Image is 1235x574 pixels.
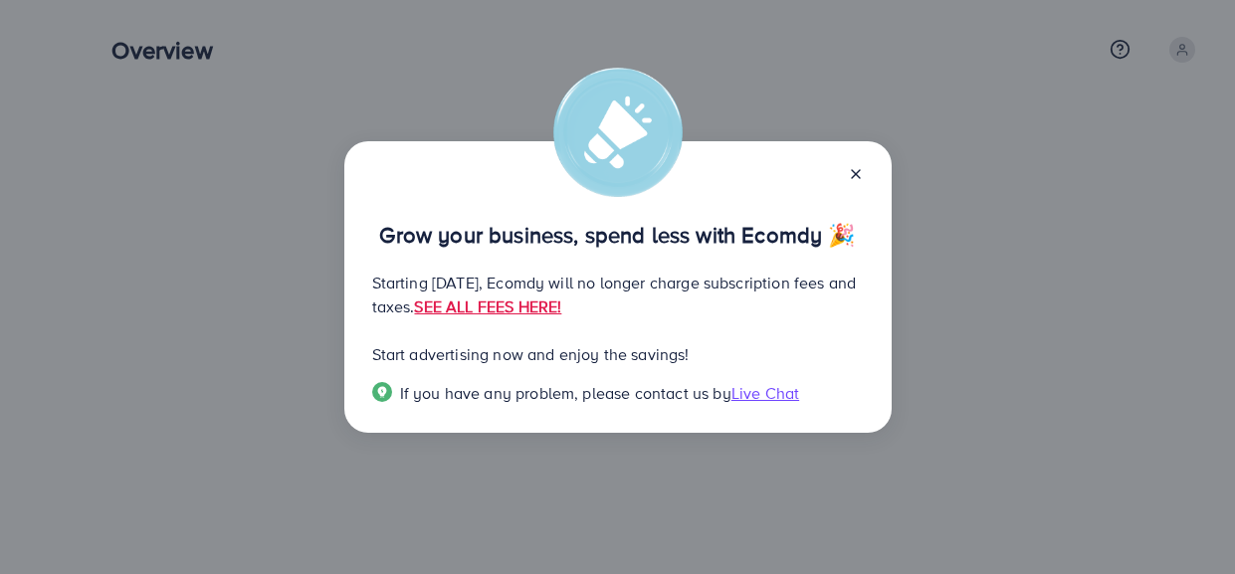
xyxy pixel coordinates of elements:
p: Grow your business, spend less with Ecomdy 🎉 [372,223,864,247]
p: Starting [DATE], Ecomdy will no longer charge subscription fees and taxes. [372,271,864,318]
span: If you have any problem, please contact us by [400,382,731,404]
img: Popup guide [372,382,392,402]
span: Live Chat [731,382,799,404]
p: Start advertising now and enjoy the savings! [372,342,864,366]
img: alert [553,68,683,197]
a: SEE ALL FEES HERE! [414,295,561,317]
